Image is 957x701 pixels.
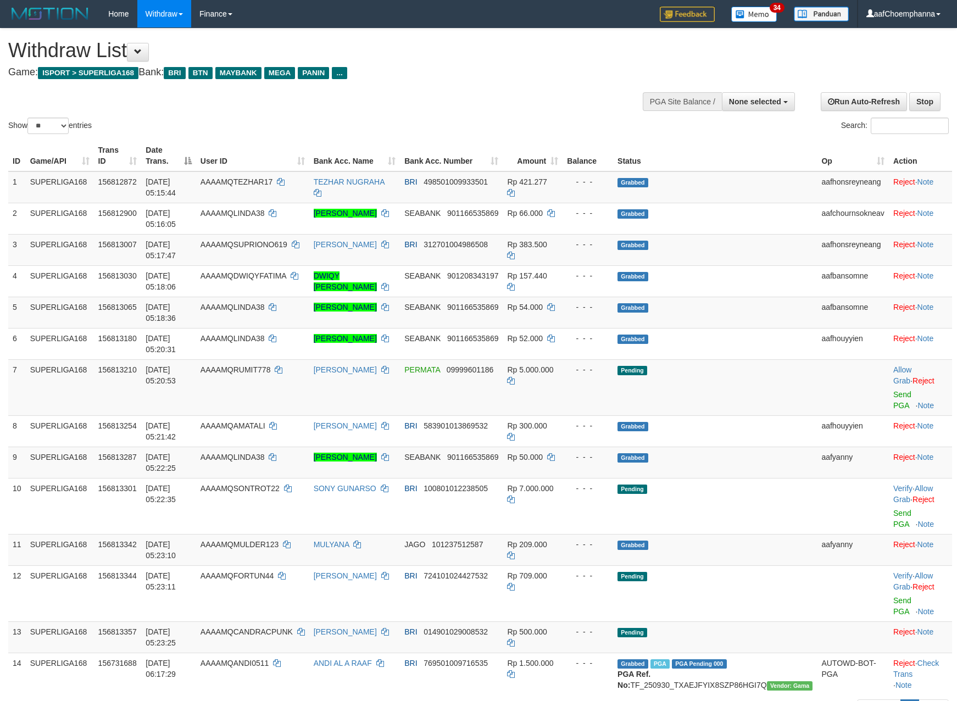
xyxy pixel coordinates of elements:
[432,540,483,549] span: Copy 101237512587 to clipboard
[26,565,94,621] td: SUPERLIGA168
[617,335,648,344] span: Grabbed
[404,571,417,580] span: BRI
[314,421,377,430] a: [PERSON_NAME]
[889,171,952,203] td: ·
[889,415,952,447] td: ·
[146,484,176,504] span: [DATE] 05:22:35
[817,297,889,328] td: aafbansomne
[817,653,889,695] td: AUTOWD-BOT-PGA
[215,67,261,79] span: MAYBANK
[617,453,648,463] span: Grabbed
[8,478,26,534] td: 10
[507,627,547,636] span: Rp 500.000
[94,140,142,171] th: Trans ID: activate to sort column ascending
[729,97,781,106] span: None selected
[201,421,265,430] span: AAAAMQAMATALI
[26,203,94,234] td: SUPERLIGA168
[8,534,26,565] td: 11
[188,67,213,79] span: BTN
[889,328,952,359] td: ·
[507,421,547,430] span: Rp 300.000
[567,570,609,581] div: - - -
[917,421,934,430] a: Note
[26,621,94,653] td: SUPERLIGA168
[617,670,650,689] b: PGA Ref. No:
[821,92,907,111] a: Run Auto-Refresh
[8,415,26,447] td: 8
[424,177,488,186] span: Copy 498501009933501 to clipboard
[146,303,176,322] span: [DATE] 05:18:36
[507,177,547,186] span: Rp 421.277
[731,7,777,22] img: Button%20Memo.svg
[889,447,952,478] td: ·
[507,365,553,374] span: Rp 5.000.000
[8,40,627,62] h1: Withdraw List
[889,653,952,695] td: · ·
[893,334,915,343] a: Reject
[26,415,94,447] td: SUPERLIGA168
[314,365,377,374] a: [PERSON_NAME]
[917,607,934,616] a: Note
[98,209,137,218] span: 156812900
[507,334,543,343] span: Rp 52.000
[196,140,309,171] th: User ID: activate to sort column ascending
[201,365,271,374] span: AAAAMQRUMIT778
[98,571,137,580] span: 156813344
[567,626,609,637] div: - - -
[917,271,934,280] a: Note
[404,303,441,311] span: SEABANK
[917,240,934,249] a: Note
[146,271,176,291] span: [DATE] 05:18:06
[201,659,269,667] span: AAAAMQANDI0511
[314,540,349,549] a: MULYANA
[817,234,889,265] td: aafhonsreyneang
[913,376,934,385] a: Reject
[98,334,137,343] span: 156813180
[563,140,613,171] th: Balance
[26,171,94,203] td: SUPERLIGA168
[567,239,609,250] div: - - -
[895,681,912,689] a: Note
[617,659,648,669] span: Grabbed
[98,659,137,667] span: 156731688
[893,540,915,549] a: Reject
[146,365,176,385] span: [DATE] 05:20:53
[447,209,498,218] span: Copy 901166535869 to clipboard
[889,359,952,415] td: ·
[146,334,176,354] span: [DATE] 05:20:31
[8,5,92,22] img: MOTION_logo.png
[507,571,547,580] span: Rp 709.000
[617,628,647,637] span: Pending
[889,621,952,653] td: ·
[613,140,817,171] th: Status
[404,421,417,430] span: BRI
[8,621,26,653] td: 13
[567,302,609,313] div: - - -
[404,271,441,280] span: SEABANK
[893,365,911,385] a: Allow Grab
[817,171,889,203] td: aafhonsreyneang
[507,453,543,461] span: Rp 50.000
[26,234,94,265] td: SUPERLIGA168
[913,495,934,504] a: Reject
[507,271,547,280] span: Rp 157.440
[893,365,913,385] span: ·
[893,509,911,528] a: Send PGA
[404,484,417,493] span: BRI
[201,177,272,186] span: AAAAMQTEZHAR17
[8,265,26,297] td: 4
[617,572,647,581] span: Pending
[889,265,952,297] td: ·
[146,421,176,441] span: [DATE] 05:21:42
[567,270,609,281] div: - - -
[98,271,137,280] span: 156813030
[98,540,137,549] span: 156813342
[917,453,934,461] a: Note
[27,118,69,134] select: Showentries
[424,484,488,493] span: Copy 100801012238505 to clipboard
[146,540,176,560] span: [DATE] 05:23:10
[424,659,488,667] span: Copy 769501009716535 to clipboard
[201,627,293,636] span: AAAAMQCANDRACPUNK
[447,365,494,374] span: Copy 09999601186 to clipboard
[893,209,915,218] a: Reject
